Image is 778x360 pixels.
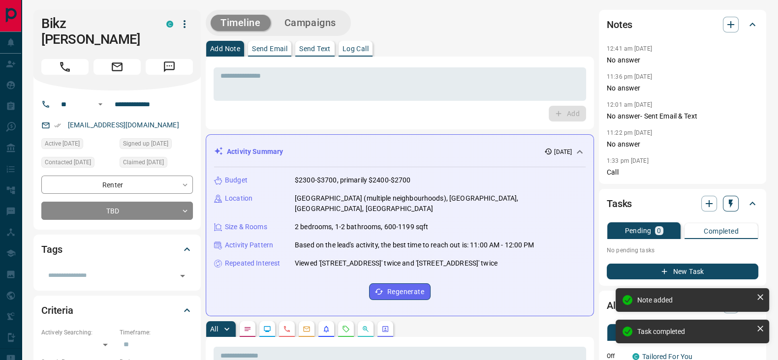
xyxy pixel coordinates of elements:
[41,241,62,257] h2: Tags
[120,157,193,171] div: Fri Oct 10 2025
[210,45,240,52] p: Add Note
[704,228,739,235] p: Completed
[295,258,498,269] p: Viewed '[STREET_ADDRESS]' twice and '[STREET_ADDRESS]' twice
[54,122,61,129] svg: Email Verified
[225,193,252,204] p: Location
[41,299,193,322] div: Criteria
[607,111,758,121] p: No answer- Sent Email & Text
[607,294,758,317] div: Alerts
[225,222,267,232] p: Size & Rooms
[275,15,346,31] button: Campaigns
[342,45,369,52] p: Log Call
[120,138,193,152] div: Tue Mar 08 2022
[299,45,331,52] p: Send Text
[41,302,73,318] h2: Criteria
[295,193,586,214] p: [GEOGRAPHIC_DATA] (multiple neighbourhoods), [GEOGRAPHIC_DATA], [GEOGRAPHIC_DATA], [GEOGRAPHIC_DATA]
[166,21,173,28] div: condos.ca
[225,175,248,185] p: Budget
[607,196,632,211] h2: Tasks
[607,83,758,93] p: No answer
[322,325,330,333] svg: Listing Alerts
[369,283,431,300] button: Regenerate
[211,15,271,31] button: Timeline
[93,59,141,75] span: Email
[41,138,115,152] div: Fri Oct 10 2025
[607,101,652,108] p: 12:01 am [DATE]
[607,243,758,258] p: No pending tasks
[41,202,193,220] div: TBD
[295,175,410,185] p: $2300-$3700, primarily $2400-$2700
[210,326,218,332] p: All
[607,129,652,136] p: 11:22 pm [DATE]
[244,325,251,333] svg: Notes
[607,13,758,36] div: Notes
[607,139,758,150] p: No answer
[607,55,758,65] p: No answer
[123,157,164,167] span: Claimed [DATE]
[176,269,189,283] button: Open
[632,353,639,360] div: condos.ca
[607,298,632,313] h2: Alerts
[554,148,572,156] p: [DATE]
[624,227,651,234] p: Pending
[252,45,287,52] p: Send Email
[607,192,758,215] div: Tasks
[45,139,80,149] span: Active [DATE]
[263,325,271,333] svg: Lead Browsing Activity
[45,157,91,167] span: Contacted [DATE]
[41,59,89,75] span: Call
[120,328,193,337] p: Timeframe:
[303,325,311,333] svg: Emails
[68,121,179,129] a: [EMAIL_ADDRESS][DOMAIN_NAME]
[607,17,632,32] h2: Notes
[227,147,283,157] p: Activity Summary
[381,325,389,333] svg: Agent Actions
[94,98,106,110] button: Open
[225,258,280,269] p: Repeated Interest
[41,238,193,261] div: Tags
[123,139,168,149] span: Signed up [DATE]
[41,157,115,171] div: Tue Oct 14 2025
[146,59,193,75] span: Message
[214,143,586,161] div: Activity Summary[DATE]
[607,73,652,80] p: 11:36 pm [DATE]
[637,296,752,304] div: Note added
[41,328,115,337] p: Actively Searching:
[362,325,370,333] svg: Opportunities
[295,240,534,250] p: Based on the lead's activity, the best time to reach out is: 11:00 AM - 12:00 PM
[295,222,428,232] p: 2 bedrooms, 1-2 bathrooms, 600-1199 sqft
[607,264,758,279] button: New Task
[41,16,152,47] h1: Bikz [PERSON_NAME]
[607,157,649,164] p: 1:33 pm [DATE]
[607,167,758,178] p: Call
[41,176,193,194] div: Renter
[225,240,273,250] p: Activity Pattern
[637,328,752,335] div: Task completed
[342,325,350,333] svg: Requests
[657,227,661,234] p: 0
[607,45,652,52] p: 12:41 am [DATE]
[283,325,291,333] svg: Calls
